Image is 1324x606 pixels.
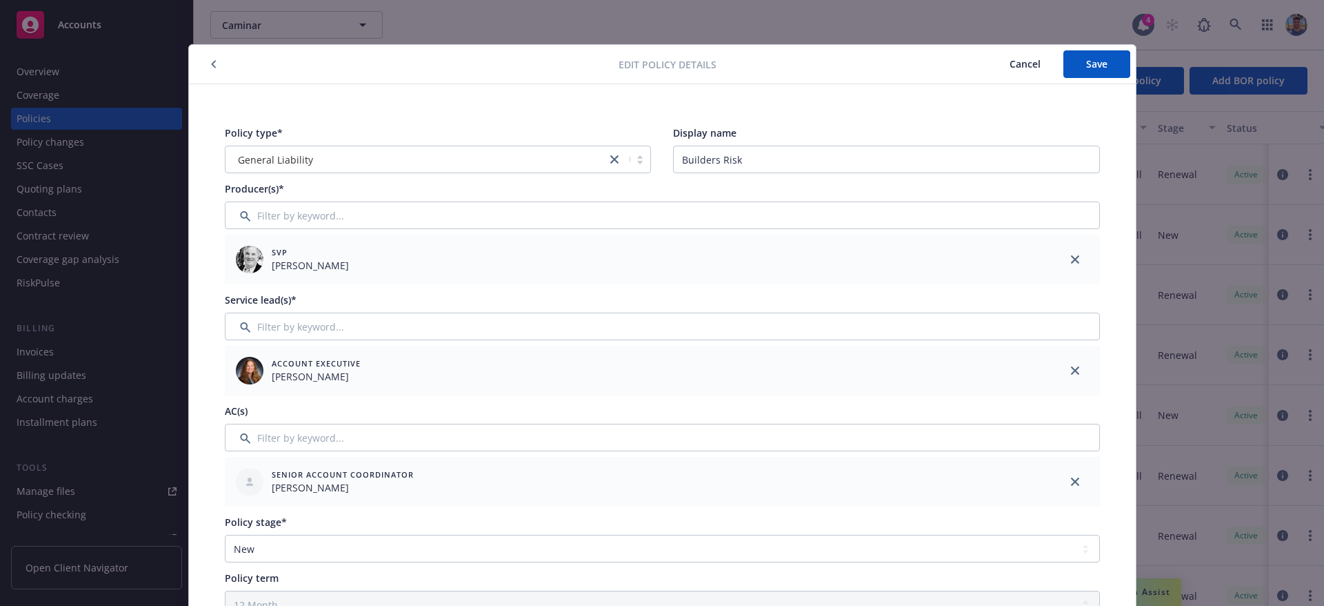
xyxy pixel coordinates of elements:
[238,153,313,167] span: General Liability
[225,126,283,139] span: Policy type*
[1067,251,1083,268] a: close
[225,424,1100,451] input: Filter by keyword...
[225,571,279,585] span: Policy term
[272,258,349,273] span: [PERSON_NAME]
[272,480,414,495] span: [PERSON_NAME]
[1067,362,1083,379] a: close
[1086,57,1107,70] span: Save
[225,313,1100,340] input: Filter by keyword...
[225,202,1100,229] input: Filter by keyword...
[272,369,361,384] span: [PERSON_NAME]
[606,151,623,168] a: close
[236,357,263,384] img: employee photo
[272,246,349,258] span: SVP
[987,50,1063,78] button: Cancel
[1010,57,1041,70] span: Cancel
[272,358,361,369] span: Account Executive
[225,404,248,418] span: AC(s)
[673,126,736,139] span: Display name
[225,516,287,529] span: Policy stage*
[225,182,284,195] span: Producer(s)*
[272,469,414,480] span: Senior Account Coordinator
[236,246,263,273] img: employee photo
[1067,473,1083,490] a: close
[1063,50,1130,78] button: Save
[619,57,716,72] span: Edit policy details
[225,293,297,306] span: Service lead(s)*
[232,153,600,167] span: General Liability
